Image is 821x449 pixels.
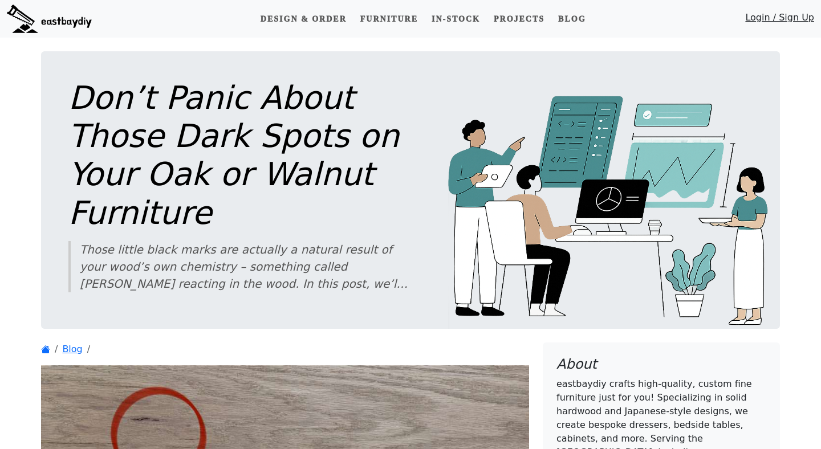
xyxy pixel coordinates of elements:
a: Login / Sign Up [745,11,814,30]
img: eastbaydiy [7,5,92,33]
h4: About [556,356,766,373]
a: Blog [62,344,82,354]
a: Projects [489,9,549,30]
nav: breadcrumb [41,342,529,356]
a: In-stock [427,9,485,30]
div: Those little black marks are actually a natural result of your wood’s own chemistry – something c... [80,241,410,292]
a: Design & Order [256,9,351,30]
h1: Don’t Panic About Those Dark Spots on Your Oak or Walnut Furniture [68,79,410,232]
a: Furniture [356,9,422,30]
a: Blog [554,9,590,30]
